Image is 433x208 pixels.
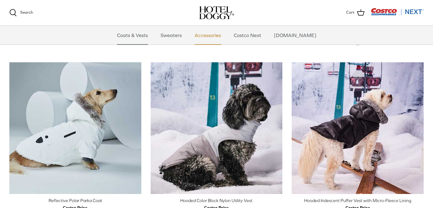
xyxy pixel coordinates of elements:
[9,197,141,204] div: Reflective Polar Parka Coat
[9,9,33,17] a: Search
[189,26,227,45] a: Accessories
[228,26,267,45] a: Costco Next
[371,12,424,17] a: Visit Costco Next
[346,9,355,16] span: Cart
[199,6,234,19] a: hoteldoggy.com hoteldoggycom
[111,26,153,45] a: Coats & Vests
[151,197,283,204] div: Hooded Color Block Nylon Utility Vest
[346,9,365,17] a: Cart
[199,6,234,19] img: hoteldoggycom
[268,26,322,45] a: [DOMAIN_NAME]
[292,197,424,204] div: Hooded Iridescent Puffer Vest with Micro-Fleece Lining
[371,8,424,16] img: Costco Next
[151,62,283,194] a: Hooded Color Block Nylon Utility Vest
[20,10,33,15] span: Search
[292,62,424,194] a: Hooded Iridescent Puffer Vest with Micro-Fleece Lining
[155,26,187,45] a: Sweaters
[9,62,141,194] a: Reflective Polar Parka Coat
